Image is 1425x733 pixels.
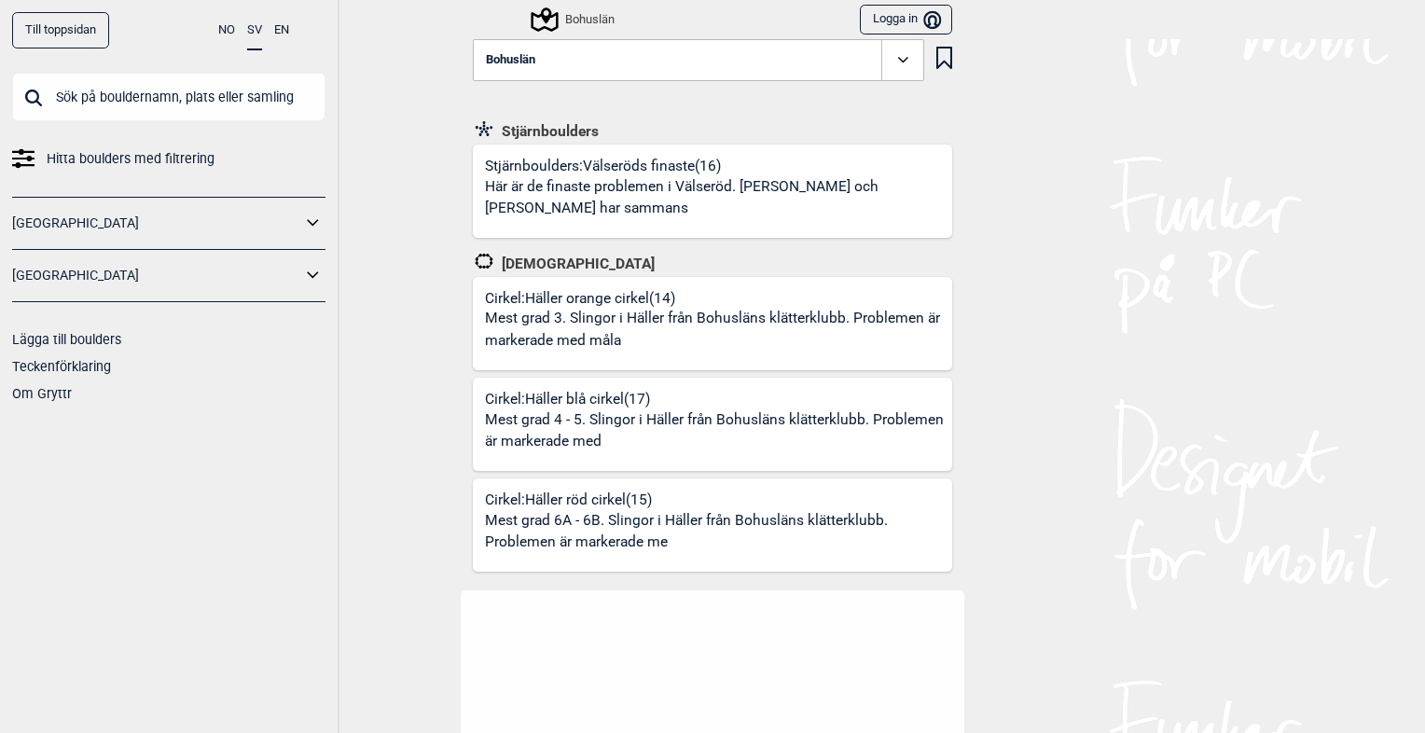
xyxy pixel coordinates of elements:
p: Mest grad 6A - 6B. Slingor i Häller från Bohusläns klätterklubb. Problemen är markerade me [485,510,947,554]
a: Till toppsidan [12,12,109,48]
a: Teckenförklaring [12,359,111,374]
a: Cirkel:Häller blå cirkel(17)Mest grad 4 - 5. Slingor i Häller från Bohusläns klätterklubb. Proble... [473,378,952,471]
span: [DEMOGRAPHIC_DATA] [495,255,655,273]
button: SV [247,12,262,50]
input: Sök på bouldernamn, plats eller samling [12,73,325,121]
a: Cirkel:Häller orange cirkel(14)Mest grad 3. Slingor i Häller från Bohusläns klätterklubb. Problem... [473,277,952,370]
p: Mest grad 3. Slingor i Häller från Bohusläns klätterklubb. Problemen är markerade med måla [485,308,947,352]
span: Stjärnboulders [495,122,599,141]
button: Logga in [860,5,952,35]
a: Om Gryttr [12,386,72,401]
a: Hitta boulders med filtrering [12,145,325,173]
div: Cirkel: Häller blå cirkel (17) [485,390,952,471]
div: Stjärnboulders: Välseröds finaste (16) [485,157,952,238]
button: Bohuslän [473,39,924,82]
span: Hitta boulders med filtrering [47,145,214,173]
a: [GEOGRAPHIC_DATA] [12,210,301,237]
a: Stjärnboulders:Välseröds finaste(16)Här är de finaste problemen i Välseröd. [PERSON_NAME] och [PE... [473,145,952,238]
span: Bohuslän [486,53,535,67]
button: EN [274,12,289,48]
div: Bohuslän [533,8,615,31]
p: Mest grad 4 - 5. Slingor i Häller från Bohusläns klätterklubb. Problemen är markerade med [485,409,947,453]
a: Cirkel:Häller röd cirkel(15)Mest grad 6A - 6B. Slingor i Häller från Bohusläns klätterklubb. Prob... [473,478,952,572]
div: Cirkel: Häller röd cirkel (15) [485,491,952,572]
a: Lägga till boulders [12,332,121,347]
a: [GEOGRAPHIC_DATA] [12,262,301,289]
button: NO [218,12,235,48]
div: Cirkel: Häller orange cirkel (14) [485,289,952,370]
p: Här är de finaste problemen i Välseröd. [PERSON_NAME] och [PERSON_NAME] har sammans [485,176,947,220]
